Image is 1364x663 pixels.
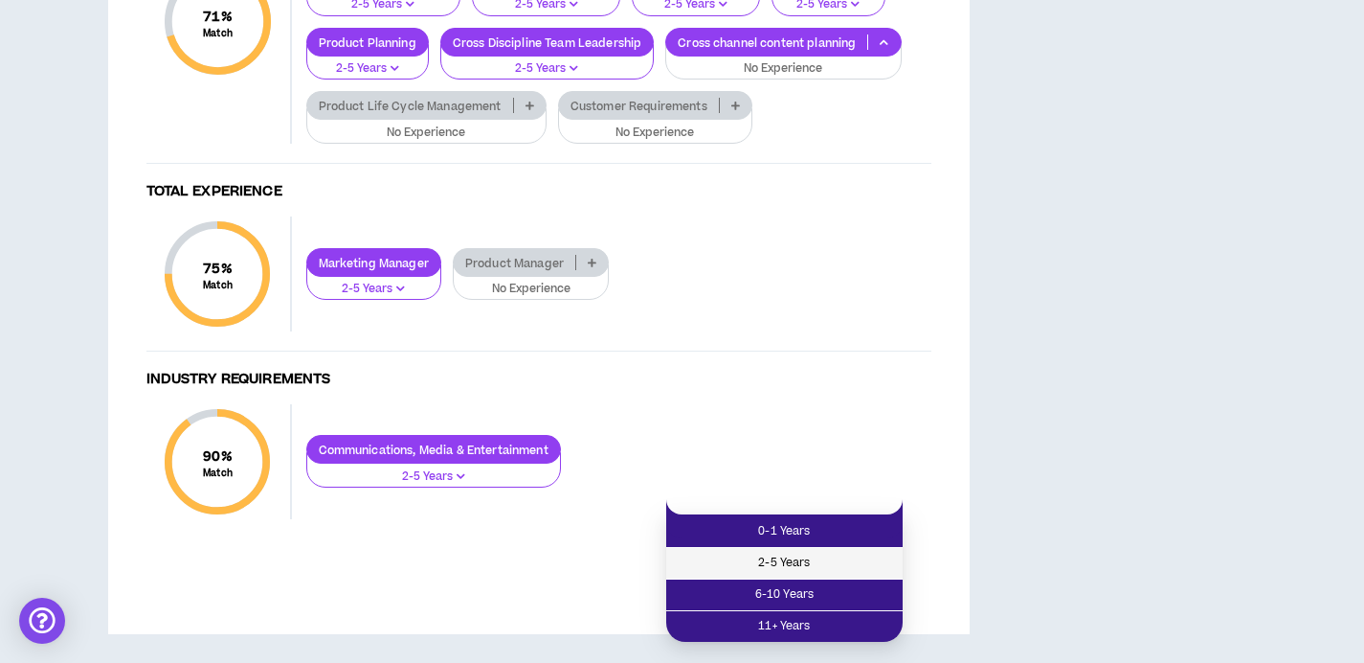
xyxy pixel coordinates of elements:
button: No Experience [558,108,752,145]
span: 6-10 Years [678,584,891,606]
button: 2-5 Years [440,44,654,80]
button: No Experience [665,44,901,80]
p: 2-5 Years [453,60,641,78]
p: Customer Requirements [559,99,719,113]
small: Match [203,27,233,40]
h4: Total Experience [146,183,931,201]
span: 0-1 Years [678,521,891,542]
p: No Experience [319,125,534,142]
span: 71 % [203,7,233,27]
span: 75 % [203,259,233,279]
p: 2-5 Years [319,469,548,486]
p: No Experience [465,281,596,298]
p: Product Manager [454,256,575,270]
span: 90 % [203,446,233,467]
p: Product Life Cycle Management [307,99,513,113]
p: Marketing Manager [307,256,440,270]
button: 2-5 Years [306,264,441,301]
div: Open Intercom Messenger [19,598,65,644]
p: 2-5 Years [319,281,429,298]
p: 2-5 Years [319,60,416,78]
button: 2-5 Years [306,452,561,489]
p: Cross channel content planning [666,35,867,50]
p: No Experience [570,125,740,142]
p: Product Planning [307,35,428,50]
small: Match [203,279,233,292]
small: Match [203,467,233,480]
p: Cross Discipline Team Leadership [441,35,653,50]
h4: Industry Requirements [146,371,931,389]
button: No Experience [453,264,609,301]
p: Communications, Media & Entertainment [307,443,560,457]
button: 2-5 Years [306,44,429,80]
span: 11+ Years [678,616,891,637]
span: 2-5 Years [678,553,891,574]
button: No Experience [306,108,547,145]
p: No Experience [678,60,888,78]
